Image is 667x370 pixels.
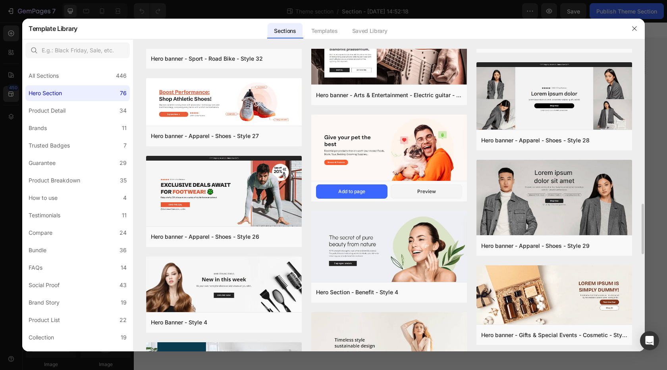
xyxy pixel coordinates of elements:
input: E.g.: Black Friday, Sale, etc. [25,42,130,58]
div: Hero banner - Arts & Entertainment - Electric guitar - Style 19 [316,90,462,100]
div: 3 [123,350,127,360]
div: Trusted Badges [29,141,70,150]
div: Product List [29,315,60,325]
img: hr4.png [311,211,467,284]
div: Hero banner - Gifts & Special Events - Cosmetic - Style 37 [481,330,627,340]
img: hr37.png [476,265,632,326]
div: FAQs [29,263,42,272]
div: 4 [123,193,127,203]
div: 76 [120,88,127,98]
div: 29 [120,158,127,168]
img: hr4-1.png [146,257,302,314]
div: 11 [122,123,127,133]
div: 11 [122,211,127,220]
button: Preview [391,184,462,199]
div: Add to page [338,188,365,195]
div: 22 [120,315,127,325]
div: Hero banner - Apparel - Shoes - Style 27 [151,131,259,141]
div: Sections [268,23,302,39]
div: Hero Section [29,88,62,98]
img: hr26.png [146,156,302,228]
div: Guarantee [29,158,56,168]
div: Hero banner - Apparel - Shoes - Style 28 [481,136,590,145]
div: Hero banner - Apparel - Shoes - Style 26 [151,232,259,242]
div: Social Proof [29,280,60,290]
div: Hero Banner - Style 4 [151,318,207,327]
div: Product Detail [29,106,66,115]
div: Hero banner - Apparel - Shoes - Style 29 [481,241,590,251]
div: Saved Library [346,23,394,39]
img: hr29.png [476,160,632,237]
div: 34 [120,106,127,115]
div: 43 [120,280,127,290]
div: Templates [305,23,344,39]
img: hr27.png [146,78,302,127]
div: Drop element here [251,37,293,44]
div: Collection [29,333,54,342]
img: hr28.png [476,62,632,131]
div: 7 [123,141,127,150]
div: 19 [121,333,127,342]
h2: Template Library [29,18,77,39]
div: Compare [29,228,52,238]
div: Brand Story [29,298,60,307]
div: 36 [120,245,127,255]
img: hr3-1.png [311,115,467,182]
div: Hero Section - Benefit - Style 4 [316,288,398,297]
div: Bundle [29,245,46,255]
div: Hero banner - Sport - Road Bike - Style 32 [151,54,263,63]
div: How to use [29,193,58,203]
div: Brands [29,123,47,133]
div: 35 [120,176,127,185]
div: Product Breakdown [29,176,80,185]
div: Testimonials [29,211,60,220]
div: 446 [116,71,127,81]
div: Open Intercom Messenger [640,331,659,350]
div: Preview [417,188,436,195]
div: 19 [121,298,127,307]
button: Add to page [316,184,387,199]
div: All Sections [29,71,59,81]
div: Blog List [29,350,51,360]
div: 24 [120,228,127,238]
img: hr19.png [311,26,467,86]
div: 14 [121,263,127,272]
